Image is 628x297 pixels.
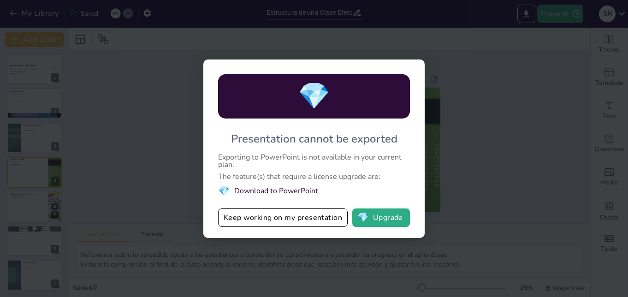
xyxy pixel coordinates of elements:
button: diamondUpgrade [352,208,410,227]
span: diamond [357,213,369,222]
div: The feature(s) that require a license upgrade are: [218,173,410,180]
button: Keep working on my presentation [218,208,348,227]
span: diamond [218,185,230,197]
div: Exporting to PowerPoint is not available in your current plan. [218,154,410,168]
div: Presentation cannot be exported [231,131,397,146]
span: diamond [298,78,330,114]
li: Download to PowerPoint [218,185,410,197]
